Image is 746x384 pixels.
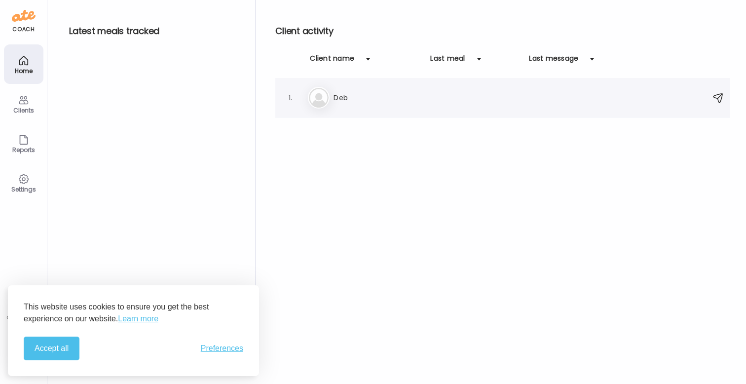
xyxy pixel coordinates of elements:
div: Last meal [430,53,465,69]
div: Home [6,68,41,74]
div: clients count [3,314,43,321]
img: bg-avatar-default.svg [309,88,329,108]
a: Learn more [118,313,158,325]
h2: Client activity [275,24,730,38]
div: 1. [284,92,296,104]
div: Clients [6,107,41,114]
img: ate [12,8,36,24]
h3: Deb [334,92,420,104]
div: Last message [529,53,578,69]
div: Client name [310,53,354,69]
h2: Latest meals tracked [69,24,239,38]
div: Reports [6,147,41,153]
div: 1 [3,302,43,314]
button: Toggle preferences [201,344,243,353]
p: This website uses cookies to ensure you get the best experience on our website. [24,301,243,325]
div: Settings [6,186,41,192]
button: Accept all cookies [24,337,79,360]
div: coach [12,25,35,34]
span: Preferences [201,344,243,353]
